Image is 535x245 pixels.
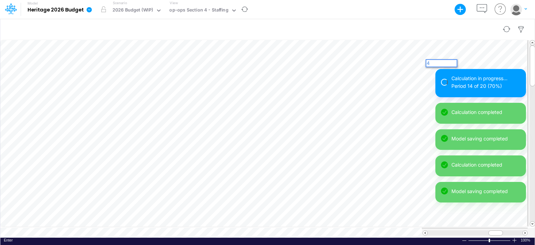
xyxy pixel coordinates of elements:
div: op-ops Section 4 - Staffing [169,7,228,15]
div: Zoom [489,239,490,242]
div: Zoom [468,238,512,243]
label: View [170,0,178,6]
div: Model saving completed [451,187,520,195]
label: Scenario [113,0,127,6]
div: In Enter mode [4,238,13,243]
div: Zoom In [512,238,517,243]
div: Model saving completed [451,135,520,142]
div: Zoom Out [462,238,467,243]
div: 2026 Budget (WIP) [113,7,153,15]
b: Heritage 2026 Budget [28,7,84,13]
span: 100% [521,238,531,243]
div: Zoom level [521,238,531,243]
div: Calculation completed [451,108,520,116]
div: 4 [426,60,457,67]
div: Calculation completed [451,161,520,168]
span: Enter [4,238,13,242]
div: Calculation in progress... Period 14 of 20 (70%) [451,75,520,89]
label: Model [28,1,38,6]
